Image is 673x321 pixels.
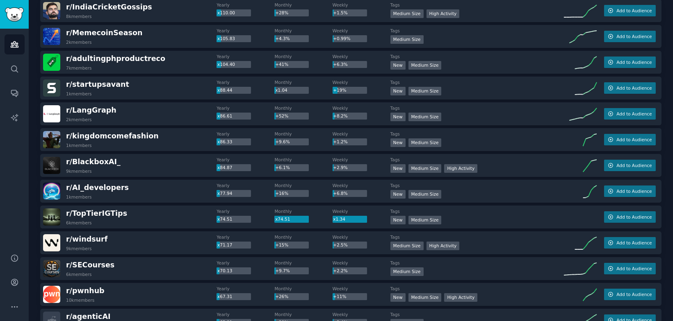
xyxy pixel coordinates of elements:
span: +11% [333,294,346,299]
div: 9k members [66,168,92,174]
div: 1k members [66,142,92,148]
span: x86.61 [217,113,232,118]
span: +0.99% [333,36,350,41]
span: r/ SECourses [66,261,114,269]
span: +2.5% [333,242,347,247]
dt: Monthly [274,54,332,59]
span: r/ MemecoinSeason [66,29,142,37]
span: r/ AI_developers [66,183,129,192]
span: r/ windsurf [66,235,107,243]
div: High Activity [427,9,460,18]
dt: Monthly [274,131,332,137]
dt: Yearly [217,2,274,8]
img: GummySearch logo [5,7,24,22]
span: r/ IndiaCricketGossips [66,3,152,11]
dt: Monthly [274,2,332,8]
span: +19% [333,88,346,93]
span: +41% [275,62,288,67]
dt: Monthly [274,105,332,111]
span: +52% [275,113,288,118]
div: Medium Size [408,87,442,95]
button: Add to Audience [604,82,656,94]
dt: Weekly [333,260,390,266]
div: Medium Size [390,35,424,44]
dt: Weekly [333,183,390,188]
img: adultingphproductreco [43,54,60,71]
div: High Activity [444,164,477,173]
dt: Tags [390,105,564,111]
dt: Monthly [274,234,332,240]
span: +1.5% [333,10,347,15]
span: +6.1% [275,165,290,170]
dt: Yearly [217,260,274,266]
dt: Yearly [217,131,274,137]
img: kingdomcomefashion [43,131,60,148]
div: New [390,190,406,199]
div: 9k members [66,246,92,251]
dt: Weekly [333,234,390,240]
span: Add to Audience [616,85,652,91]
img: AI_developers [43,183,60,200]
div: 6k members [66,220,92,226]
dt: Tags [390,208,564,214]
button: Add to Audience [604,57,656,68]
span: x71.17 [217,242,232,247]
span: x1.04 [275,88,287,93]
dt: Weekly [333,312,390,317]
div: Medium Size [408,138,442,147]
span: Add to Audience [616,8,652,14]
span: r/ startupsavant [66,80,129,88]
div: Medium Size [390,242,424,250]
span: +15% [275,242,288,247]
dt: Tags [390,312,564,317]
dt: Yearly [217,54,274,59]
div: High Activity [444,293,477,302]
dt: Monthly [274,28,332,34]
span: +9.7% [275,268,290,273]
img: SECourses [43,260,60,277]
span: r/ agenticAI [66,312,111,321]
div: High Activity [427,242,460,250]
span: x110.00 [217,10,235,15]
span: +1.2% [333,139,347,144]
span: Add to Audience [616,111,652,117]
div: 1k members [66,91,92,97]
span: Add to Audience [616,163,652,168]
div: 8k members [66,14,92,19]
img: BlackboxAI_ [43,157,60,174]
dt: Tags [390,157,564,163]
dt: Monthly [274,208,332,214]
dt: Yearly [217,28,274,34]
dt: Monthly [274,157,332,163]
span: x74.51 [217,217,232,222]
span: x74.51 [275,217,290,222]
div: 2k members [66,117,92,122]
span: r/ pwnhub [66,287,105,295]
span: +6.3% [333,62,347,67]
img: startupsavant [43,79,60,97]
div: 2k members [66,39,92,45]
dt: Yearly [217,79,274,85]
dt: Yearly [217,183,274,188]
dt: Yearly [217,286,274,292]
div: 7k members [66,65,92,71]
dt: Tags [390,54,564,59]
span: x84.87 [217,165,232,170]
dt: Weekly [333,286,390,292]
img: pwnhub [43,286,60,303]
dt: Yearly [217,234,274,240]
span: Add to Audience [616,59,652,65]
dt: Monthly [274,312,332,317]
div: 1k members [66,194,92,200]
span: Add to Audience [616,292,652,297]
div: Medium Size [408,216,442,224]
dt: Yearly [217,157,274,163]
div: New [390,293,406,302]
span: x88.44 [217,88,232,93]
dt: Tags [390,2,564,8]
dt: Weekly [333,2,390,8]
dt: Tags [390,28,564,34]
div: New [390,113,406,121]
span: x77.94 [217,191,232,196]
span: x105.83 [217,36,235,41]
